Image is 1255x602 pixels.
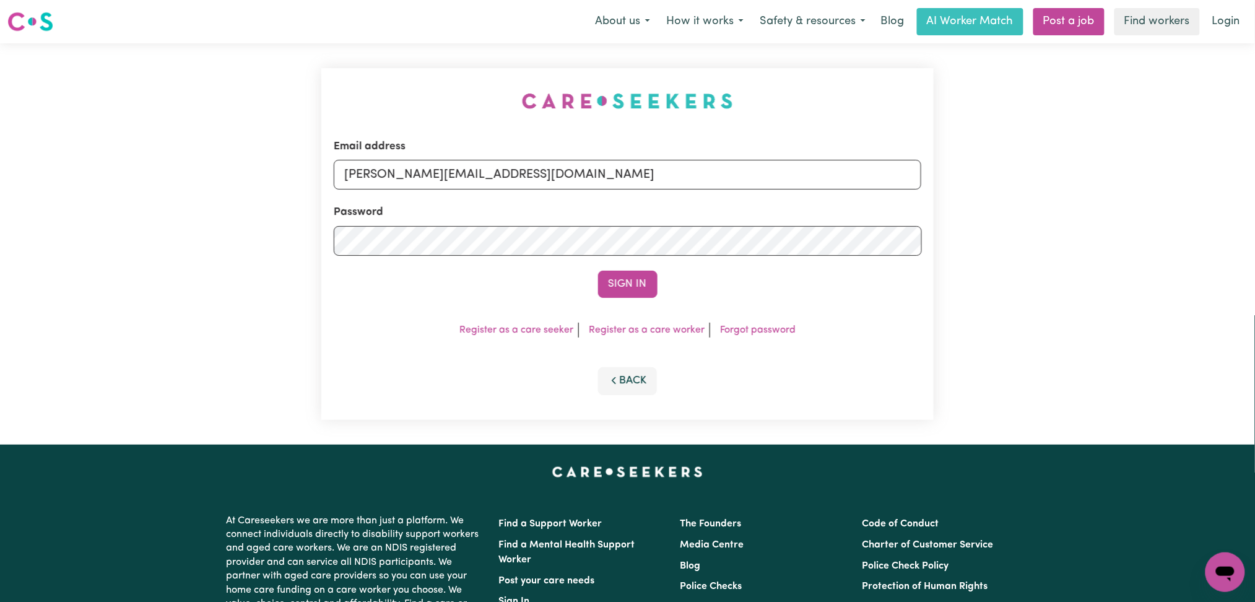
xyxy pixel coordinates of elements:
[874,8,912,35] a: Blog
[587,9,658,35] button: About us
[499,519,602,529] a: Find a Support Worker
[552,467,703,477] a: Careseekers home page
[658,9,752,35] button: How it works
[862,582,988,591] a: Protection of Human Rights
[862,540,993,550] a: Charter of Customer Service
[1033,8,1105,35] a: Post a job
[334,160,922,190] input: Email address
[680,540,744,550] a: Media Centre
[598,271,658,298] button: Sign In
[720,325,796,335] a: Forgot password
[7,7,53,36] a: Careseekers logo
[7,11,53,33] img: Careseekers logo
[680,582,742,591] a: Police Checks
[680,561,701,571] a: Blog
[752,9,874,35] button: Safety & resources
[499,540,635,565] a: Find a Mental Health Support Worker
[680,519,742,529] a: The Founders
[917,8,1023,35] a: AI Worker Match
[598,367,658,395] button: Back
[499,576,595,586] a: Post your care needs
[1114,8,1200,35] a: Find workers
[334,204,383,220] label: Password
[459,325,573,335] a: Register as a care seeker
[862,561,949,571] a: Police Check Policy
[589,325,705,335] a: Register as a care worker
[1205,8,1248,35] a: Login
[334,139,406,155] label: Email address
[1205,552,1245,592] iframe: Button to launch messaging window
[862,519,939,529] a: Code of Conduct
